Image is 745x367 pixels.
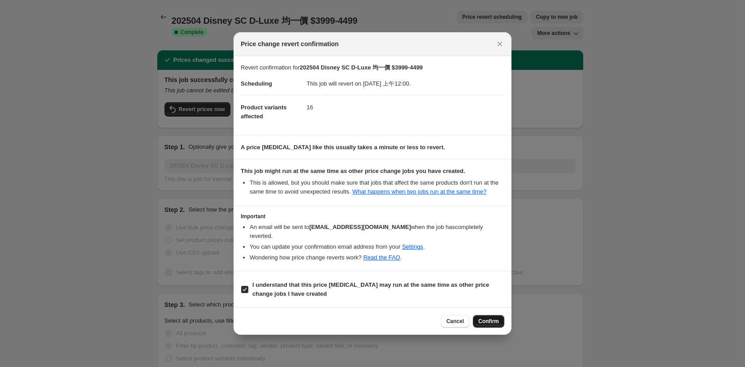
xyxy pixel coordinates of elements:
[307,95,504,119] dd: 16
[494,38,506,50] button: Close
[478,318,499,325] span: Confirm
[309,224,411,230] b: [EMAIL_ADDRESS][DOMAIN_NAME]
[402,243,423,250] a: Settings
[241,144,445,151] b: A price [MEDICAL_DATA] like this usually takes a minute or less to revert.
[250,178,504,196] li: This is allowed, but you should make sure that jobs that affect the same products don ' t run at ...
[241,39,339,48] span: Price change revert confirmation
[250,242,504,251] li: You can update your confirmation email address from your .
[241,168,465,174] b: This job might run at the same time as other price change jobs you have created.
[473,315,504,328] button: Confirm
[300,64,423,71] b: 202504 Disney SC D-Luxe 均一價 $3999-4499
[250,223,504,241] li: An email will be sent to when the job has completely reverted .
[250,253,504,262] li: Wondering how price change reverts work? .
[241,104,287,120] span: Product variants affected
[441,315,469,328] button: Cancel
[352,188,486,195] a: What happens when two jobs run at the same time?
[252,281,489,297] b: I understand that this price [MEDICAL_DATA] may run at the same time as other price change jobs I...
[446,318,464,325] span: Cancel
[241,80,272,87] span: Scheduling
[241,213,504,220] h3: Important
[363,254,400,261] a: Read the FAQ
[307,72,504,95] dd: This job will revert on [DATE] 上午12:00.
[241,63,504,72] p: Revert confirmation for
